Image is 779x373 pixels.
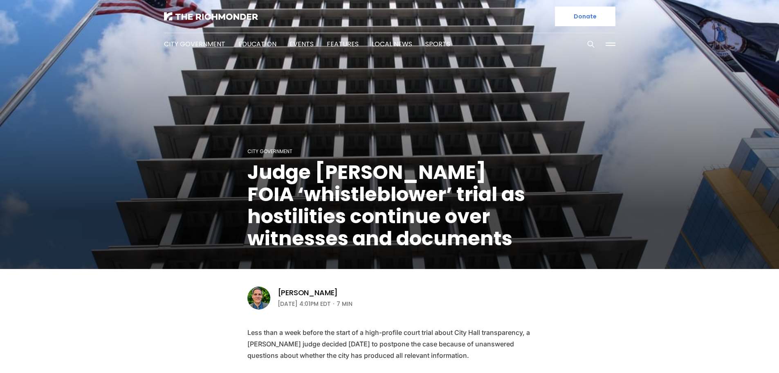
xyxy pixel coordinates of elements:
[247,148,292,155] a: City Government
[710,333,779,373] iframe: portal-trigger
[425,39,450,49] a: Sports
[290,39,314,49] a: Events
[247,287,270,310] img: Graham Moomaw
[555,7,615,26] a: Donate
[164,12,258,20] img: The Richmonder
[247,161,532,250] h1: Judge [PERSON_NAME] FOIA ‘whistleblower’ trial as hostilities continue over witnesses and documents
[278,299,331,309] time: [DATE] 4:01PM EDT
[278,288,338,298] a: [PERSON_NAME]
[585,38,597,50] button: Search this site
[327,39,359,49] a: Features
[164,39,225,49] a: City Government
[372,39,412,49] a: Local News
[337,299,352,309] span: 7 min
[238,39,276,49] a: Education
[247,327,532,361] p: Less than a week before the start of a high-profile court trial about City Hall transparency, a [...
